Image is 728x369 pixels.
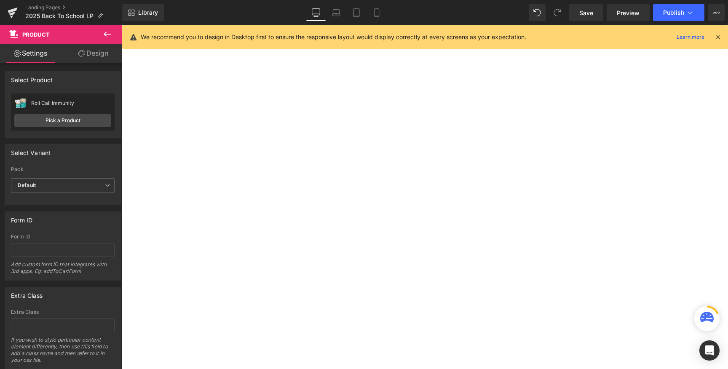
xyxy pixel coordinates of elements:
a: Tablet [346,4,367,21]
a: Landing Pages [25,4,122,11]
button: Redo [549,4,566,21]
a: Design [63,44,124,63]
b: Default [18,182,36,188]
a: Laptop [326,4,346,21]
a: Preview [607,4,650,21]
button: More [708,4,725,21]
div: Form ID [11,234,115,240]
a: Mobile [367,4,387,21]
label: Pack [11,166,115,175]
div: Select Product [11,72,53,83]
span: 2025 Back To School LP [25,13,94,19]
button: Undo [529,4,546,21]
span: Save [579,8,593,17]
div: Extra Class [11,309,115,315]
div: Form ID [11,212,32,224]
div: Roll Call Immunity [31,100,111,106]
span: Publish [663,9,684,16]
a: Learn more [673,32,708,42]
div: Select Variant [11,144,51,156]
img: pImage [14,96,28,110]
div: If you wish to style particular content element differently, then use this field to add a class n... [11,337,115,369]
a: Pick a Product [14,114,111,127]
span: Preview [617,8,640,17]
p: We recommend you to design in Desktop first to ensure the responsive layout would display correct... [141,32,526,42]
a: Desktop [306,4,326,21]
div: Add custom form ID that integrates with 3rd apps. Eg: addToCartForm [11,261,115,280]
div: Extra Class [11,287,43,299]
button: Publish [653,4,704,21]
span: Library [138,9,158,16]
div: Open Intercom Messenger [699,340,720,361]
span: Product [22,31,50,38]
a: New Library [122,4,164,21]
